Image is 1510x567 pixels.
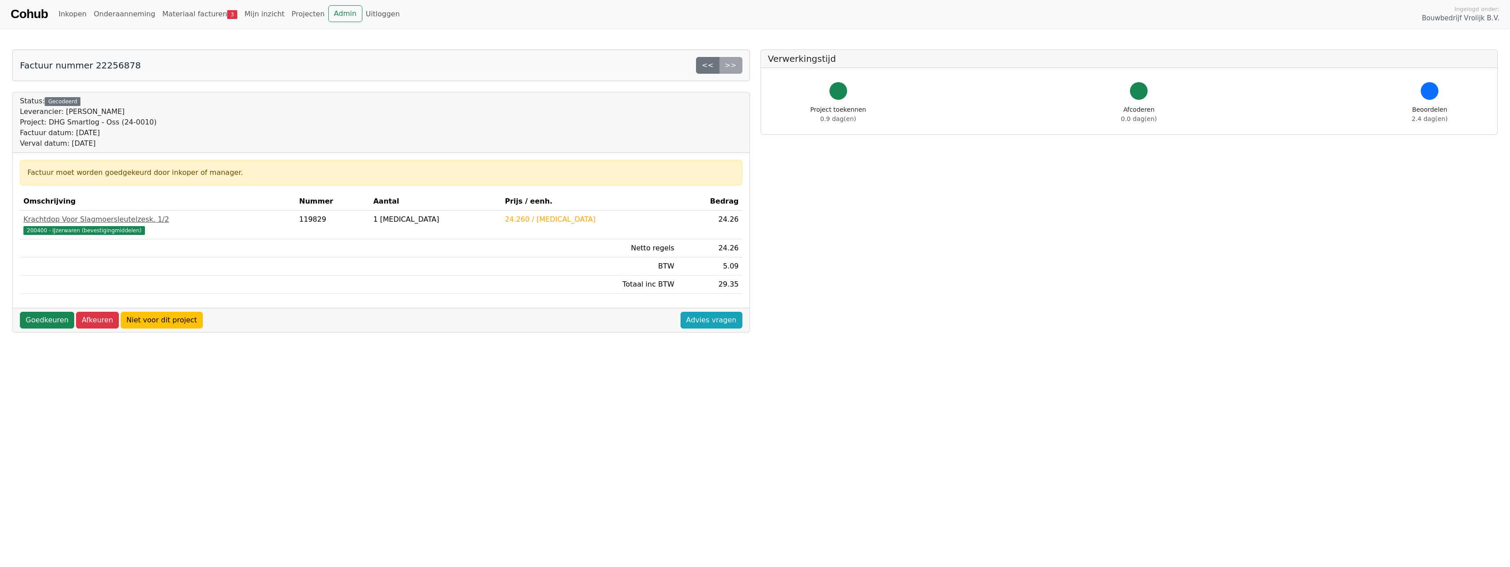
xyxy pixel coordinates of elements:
span: Bouwbedrijf Vrolijk B.V. [1422,13,1499,23]
div: Status: [20,96,156,149]
div: Verval datum: [DATE] [20,138,156,149]
a: Advies vragen [681,312,742,329]
a: Admin [328,5,362,22]
div: 24.260 / [MEDICAL_DATA] [505,214,674,225]
div: Beoordelen [1412,105,1448,124]
td: 24.26 [678,211,742,239]
span: 200400 - IJzerwaren (bevestigingmiddelen) [23,226,145,235]
div: 1 [MEDICAL_DATA] [373,214,498,225]
span: 0.9 dag(en) [820,115,856,122]
a: Afkeuren [76,312,119,329]
td: 24.26 [678,239,742,257]
a: Krachtdop Voor Slagmoersleutelzesk. 1/2200400 - IJzerwaren (bevestigingmiddelen) [23,214,292,235]
th: Bedrag [678,193,742,211]
span: Ingelogd onder: [1454,5,1499,13]
a: Inkopen [55,5,90,23]
td: 29.35 [678,276,742,294]
a: Cohub [11,4,48,25]
td: Netto regels [501,239,677,257]
div: Gecodeerd [45,97,80,106]
th: Prijs / eenh. [501,193,677,211]
a: Onderaanneming [90,5,159,23]
td: Totaal inc BTW [501,276,677,294]
div: Leverancier: [PERSON_NAME] [20,106,156,117]
h5: Factuur nummer 22256878 [20,60,141,71]
span: 2.4 dag(en) [1412,115,1448,122]
th: Aantal [370,193,502,211]
span: 0.0 dag(en) [1121,115,1157,122]
div: Factuur moet worden goedgekeurd door inkoper of manager. [27,167,735,178]
td: BTW [501,257,677,276]
th: Nummer [296,193,370,211]
div: Factuur datum: [DATE] [20,128,156,138]
a: Uitloggen [362,5,403,23]
div: Krachtdop Voor Slagmoersleutelzesk. 1/2 [23,214,292,225]
a: Projecten [288,5,328,23]
a: Materiaal facturen3 [159,5,241,23]
a: Niet voor dit project [121,312,203,329]
th: Omschrijving [20,193,296,211]
a: << [696,57,719,74]
a: Mijn inzicht [241,5,288,23]
h5: Verwerkingstijd [768,53,1491,64]
a: Goedkeuren [20,312,74,329]
div: Project: DHG Smartlog - Oss (24-0010) [20,117,156,128]
td: 5.09 [678,257,742,276]
td: 119829 [296,211,370,239]
span: 3 [227,10,237,19]
div: Afcoderen [1121,105,1157,124]
div: Project toekennen [810,105,866,124]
